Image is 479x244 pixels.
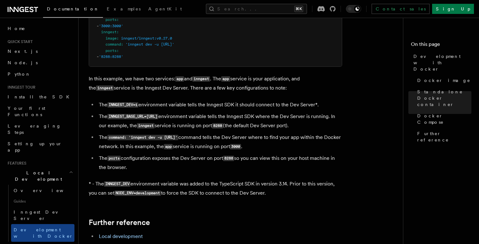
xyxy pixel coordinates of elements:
[101,30,117,34] span: inngest
[8,60,38,65] span: Node.js
[97,100,342,109] li: The environment variable tells the Inngest SDK it should connect to the Dev Server*.
[11,224,74,242] a: Development with Docker
[99,54,123,59] span: '8288:8288'
[14,210,68,221] span: Inngest Dev Server
[117,36,119,41] span: :
[8,49,38,54] span: Next.js
[432,4,474,14] a: Sign Up
[89,179,342,198] p: * - The environment variable was added to the TypeScript SDK in version 3.14. Prior to this versi...
[43,2,103,18] a: Documentation
[411,41,471,51] h4: On this page
[164,144,173,149] code: app
[5,185,74,242] div: Local Development
[125,42,174,47] span: 'inngest dev -u [URL]'
[89,74,342,93] p: In this example, we have two services: and . The service is your application, and the service is ...
[121,42,123,47] span: :
[8,106,45,117] span: Your first Functions
[212,123,223,128] code: 8288
[11,206,74,224] a: Inngest Dev Server
[148,6,182,11] span: AgentKit
[5,170,69,182] span: Local Development
[117,48,119,53] span: :
[97,154,342,172] li: The configuration exposes the Dev Server on port so you can view this on your host machine in the...
[99,233,143,239] a: Local development
[89,218,150,227] a: Further reference
[192,76,210,82] code: inngest
[11,196,74,206] span: Guides
[415,128,471,146] a: Further reference
[97,24,99,28] span: -
[413,53,471,72] span: Development with Docker
[5,23,74,34] a: Home
[411,51,471,75] a: Development with Docker
[107,102,138,108] code: INNGEST_DEV=1
[5,103,74,120] a: Your first Functions
[97,54,99,59] span: -
[230,144,241,149] code: 3000
[105,48,117,53] span: ports
[5,138,74,156] a: Setting up your app
[221,76,230,82] code: app
[107,114,158,119] code: INNGEST_BASE_URL=[URL]
[47,6,99,11] span: Documentation
[5,39,33,44] span: Quick start
[223,156,234,161] code: 8288
[105,42,121,47] span: command
[372,4,430,14] a: Contact sales
[107,156,121,161] code: ports
[5,46,74,57] a: Next.js
[417,77,470,84] span: Docker image
[206,4,307,14] button: Search...⌘K
[417,89,471,108] span: Standalone Docker container
[96,85,114,91] code: inngest
[5,161,26,166] span: Features
[107,6,141,11] span: Examples
[14,188,79,193] span: Overview
[294,6,303,12] kbd: ⌘K
[5,68,74,80] a: Python
[415,110,471,128] a: Docker Compose
[346,5,361,13] button: Toggle dark mode
[5,120,74,138] a: Leveraging Steps
[8,123,61,135] span: Leveraging Steps
[114,191,161,196] code: NODE_ENV=development
[105,17,117,22] span: ports
[5,57,74,68] a: Node.js
[5,91,74,103] a: Install the SDK
[8,25,25,32] span: Home
[144,2,186,17] a: AgentKit
[117,17,119,22] span: :
[8,94,73,99] span: Install the SDK
[105,36,117,41] span: image
[175,76,184,82] code: app
[137,123,155,128] code: inngest
[11,185,74,196] a: Overview
[104,181,131,187] code: INNGEST_DEV
[107,135,178,140] code: command: 'inngest dev -u [URL]'
[121,36,172,41] span: inngest/inngest:v0.27.0
[5,167,74,185] button: Local Development
[8,72,31,77] span: Python
[14,227,73,239] span: Development with Docker
[415,86,471,110] a: Standalone Docker container
[8,141,62,153] span: Setting up your app
[415,75,471,86] a: Docker image
[103,2,144,17] a: Examples
[417,113,471,125] span: Docker Compose
[99,24,123,28] span: '3000:3000'
[5,85,35,90] span: Inngest tour
[417,130,471,143] span: Further reference
[97,133,342,151] li: The command tells the Dev Server where to find your app within the Docker network. In this exampl...
[97,112,342,130] li: The environment variable tells the Inngest SDK where the Dev Server is running. In our example, t...
[117,30,119,34] span: :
